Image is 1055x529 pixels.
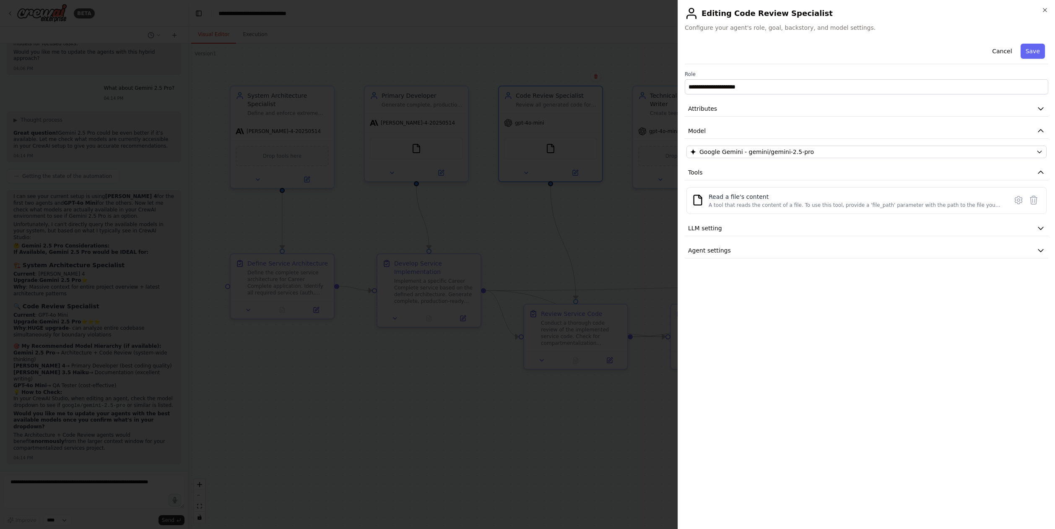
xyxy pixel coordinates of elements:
div: A tool that reads the content of a file. To use this tool, provide a 'file_path' parameter with t... [709,202,1003,208]
button: Save [1021,44,1045,59]
span: Configure your agent's role, goal, backstory, and model settings. [685,23,1048,32]
label: Role [685,71,1048,78]
span: Google Gemini - gemini/gemini-2.5-pro [699,148,814,156]
button: Model [685,123,1048,139]
button: Configure tool [1011,193,1026,208]
span: Model [688,127,706,135]
span: Agent settings [688,246,731,255]
img: FileReadTool [692,194,704,206]
span: Tools [688,168,703,177]
button: Cancel [987,44,1017,59]
button: Google Gemini - gemini/gemini-2.5-pro [686,146,1047,158]
button: Agent settings [685,243,1048,258]
h2: Editing Code Review Specialist [685,7,1048,20]
button: LLM setting [685,221,1048,236]
button: Delete tool [1026,193,1041,208]
div: Read a file's content [709,193,1003,201]
button: Attributes [685,101,1048,117]
span: Attributes [688,104,717,113]
span: LLM setting [688,224,722,232]
button: Tools [685,165,1048,180]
